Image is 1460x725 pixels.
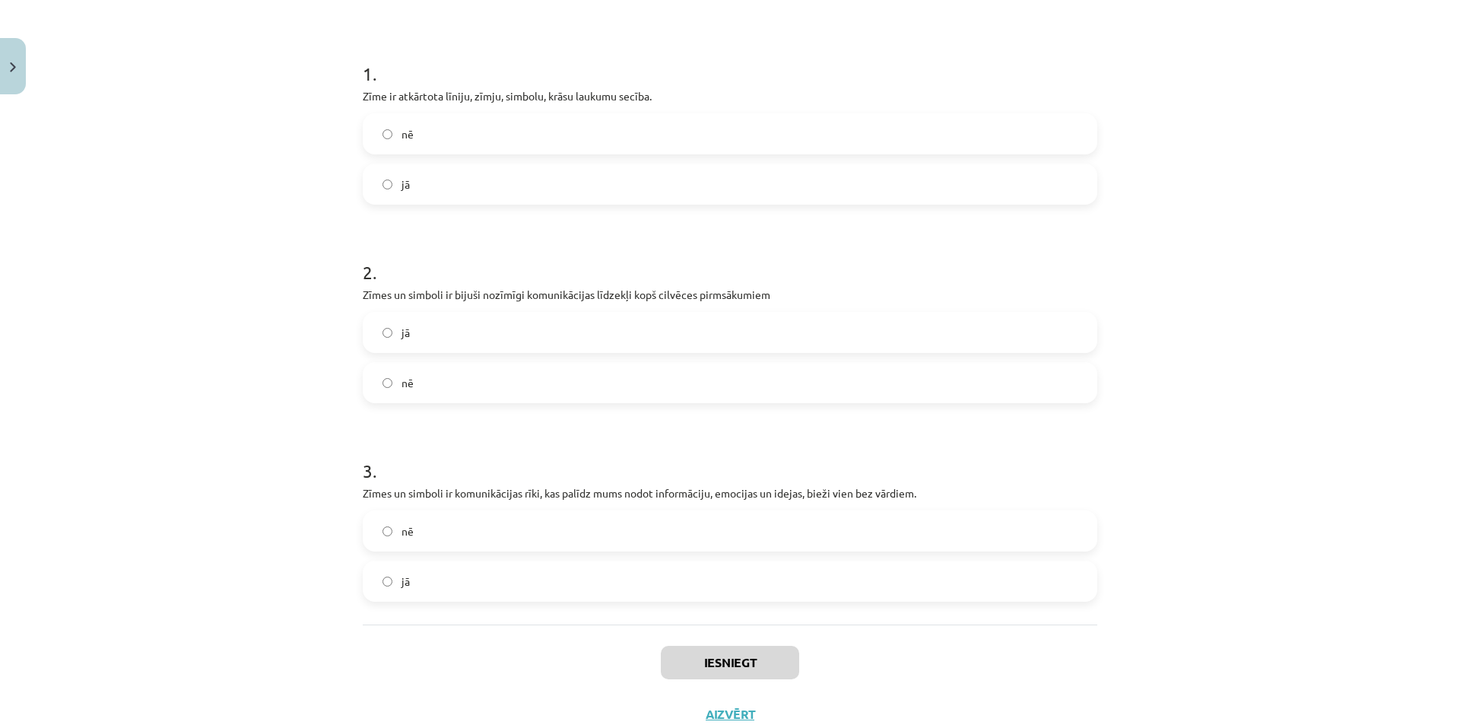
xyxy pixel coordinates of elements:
h1: 3 . [363,434,1097,481]
span: nē [401,523,414,539]
input: nē [382,378,392,388]
span: jā [401,325,410,341]
p: Zīme ir atkārtota līniju, zīmju, simbolu, krāsu laukumu secība. [363,88,1097,104]
input: jā [382,577,392,587]
img: icon-close-lesson-0947bae3869378f0d4975bcd49f059093ad1ed9edebbc8119c70593378902aed.svg [10,62,16,72]
p: Zīmes un simboli ir bijuši nozīmīgi komunikācijas līdzekļi kopš cilvēces pirmsākumiem [363,287,1097,303]
span: nē [401,375,414,391]
input: jā [382,328,392,338]
button: Aizvērt [701,707,759,722]
p: Zīmes un simboli ir komunikācijas rīki, kas palīdz mums nodot informāciju, emocijas un idejas, bi... [363,485,1097,501]
button: Iesniegt [661,646,799,679]
span: jā [401,176,410,192]
input: jā [382,180,392,189]
span: nē [401,126,414,142]
span: jā [401,574,410,590]
h1: 2 . [363,235,1097,282]
input: nē [382,526,392,536]
h1: 1 . [363,37,1097,84]
input: nē [382,129,392,139]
